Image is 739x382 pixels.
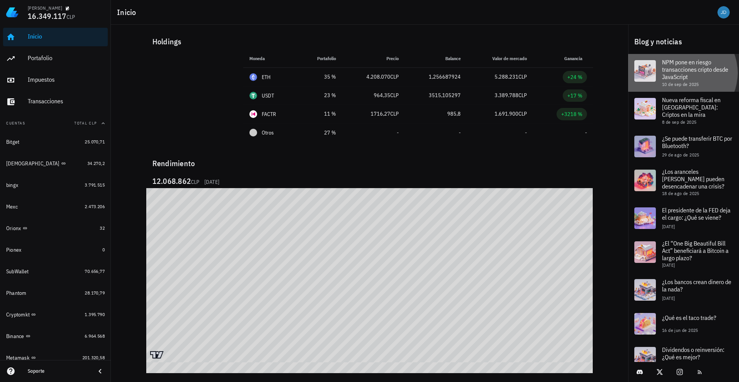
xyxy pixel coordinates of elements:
[662,295,675,301] span: [DATE]
[82,355,105,360] span: 201.320,58
[6,225,21,232] div: Orionx
[518,73,527,80] span: CLP
[28,76,105,83] div: Impuestos
[3,71,108,89] a: Impuestos
[243,49,299,68] th: Moneda
[6,311,30,318] div: Cryptomkt
[6,139,20,145] div: Bitget
[85,139,105,145] span: 25.070,71
[628,54,739,92] a: NPM pone en riesgo transacciones cripto desde JavaScript 10 de sep de 2025
[85,290,105,296] span: 28.170,79
[662,239,729,262] span: ¿El “One Big Beautiful Bill Act” beneficiará a Bitcoin a largo plazo?
[304,110,336,118] div: 11 %
[564,56,587,61] span: Ganancia
[518,110,527,117] span: CLP
[662,314,716,321] span: ¿Qué es el taco trade?
[518,92,527,99] span: CLP
[85,182,105,188] span: 3.791.515
[390,110,399,117] span: CLP
[85,204,105,209] span: 2.473.206
[87,160,105,166] span: 34.270,2
[3,219,108,237] a: Orionx 32
[3,133,108,151] a: Bitget 25.070,71
[3,327,108,345] a: Binance 6.964.568
[567,73,582,81] div: +24 %
[3,241,108,259] a: Pionex 0
[3,284,108,302] a: Phantom 28.170,79
[628,163,739,201] a: ¿Los aranceles [PERSON_NAME] pueden desencadenar una crisis? 18 de ago de 2025
[411,110,461,118] div: 985,8
[628,307,739,341] a: ¿Qué es el taco trade? 16 de jun de 2025
[100,225,105,231] span: 32
[374,92,390,99] span: 964,35
[495,73,518,80] span: 5.288.231
[6,290,27,296] div: Phantom
[662,96,721,118] span: Nueva reforma fiscal en [GEOGRAPHIC_DATA]: Criptos en la mira
[3,114,108,133] button: CuentasTotal CLP
[191,178,200,185] span: CLP
[567,92,582,99] div: +17 %
[28,98,105,105] div: Transacciones
[662,152,699,158] span: 29 de ago de 2025
[366,73,390,80] span: 4.208.070
[662,278,731,293] span: ¿Los bancos crean dinero de la nada?
[628,201,739,235] a: El presidente de la FED deja el cargo: ¿Qué se viene? [DATE]
[249,110,257,118] div: FACTR-icon
[262,92,274,99] div: USDT
[411,73,461,81] div: 1,256687924
[390,92,399,99] span: CLP
[6,355,30,361] div: Metamask
[467,49,533,68] th: Valor de mercado
[495,92,518,99] span: 3.389.788
[662,262,675,268] span: [DATE]
[371,110,390,117] span: 1716,27
[28,5,62,11] div: [PERSON_NAME]
[561,110,582,118] div: +3218 %
[102,247,105,252] span: 0
[28,11,67,21] span: 16.349.117
[662,81,699,87] span: 10 de sep de 2025
[662,190,699,196] span: 18 de ago de 2025
[249,73,257,81] div: ETH-icon
[662,135,732,150] span: ¿Se puede transferir BTC por Bluetooth?
[3,176,108,194] a: bingx 3.791.515
[628,341,739,375] a: Dividendos o reinversión: ¿Qué es mejor?
[85,333,105,339] span: 6.964.568
[304,91,336,99] div: 23 %
[662,168,724,190] span: ¿Los aranceles [PERSON_NAME] pueden desencadenar una crisis?
[662,206,731,221] span: El presidente de la FED deja el cargo: ¿Qué se viene?
[3,305,108,324] a: Cryptomkt 1.395.790
[6,6,18,19] img: LedgiFi
[662,224,675,229] span: [DATE]
[85,268,105,274] span: 70.656,77
[3,197,108,216] a: Mexc 2.473.206
[628,235,739,273] a: ¿El “One Big Beautiful Bill Act” beneficiará a Bitcoin a largo plazo? [DATE]
[304,129,336,137] div: 27 %
[249,92,257,99] div: USDT-icon
[304,73,336,81] div: 35 %
[6,333,24,340] div: Binance
[662,346,724,361] span: Dividendos o reinversión: ¿Qué es mejor?
[117,6,139,19] h1: Inicio
[628,92,739,130] a: Nueva reforma fiscal en [GEOGRAPHIC_DATA]: Criptos en la mira 8 de sep de 2025
[525,129,527,136] span: -
[390,73,399,80] span: CLP
[411,91,461,99] div: 3515,105297
[28,54,105,62] div: Portafolio
[3,93,108,111] a: Transacciones
[342,49,405,68] th: Precio
[204,178,220,186] span: [DATE]
[298,49,342,68] th: Portafolio
[262,129,274,137] span: Otros
[459,129,461,136] span: -
[628,130,739,163] a: ¿Se puede transferir BTC por Bluetooth? 29 de ago de 2025
[150,351,164,358] a: Charting by TradingView
[628,273,739,307] a: ¿Los bancos crean dinero de la nada? [DATE]
[262,73,271,81] div: ETH
[717,6,730,19] div: avatar
[6,182,18,188] div: bingx
[6,204,18,210] div: Mexc
[152,176,191,186] span: 12.068.862
[628,29,739,54] div: Blog y noticias
[6,268,28,275] div: SubWallet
